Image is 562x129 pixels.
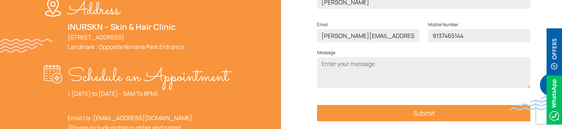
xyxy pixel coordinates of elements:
input: Enter your mobile number [428,29,530,42]
p: ( [DATE] to [DATE] - 9AM To 8PM) [68,89,229,98]
label: Email [317,20,328,29]
a: Whatsappicon [547,95,562,104]
a: INURSKN – Skin & Hair Clinic [68,21,176,32]
img: offerBt [547,28,562,77]
img: bluewave [509,96,562,111]
img: appointment-w [44,65,68,83]
input: Enter email address [317,29,419,42]
p: Schedule an Appointment [68,65,229,89]
a: [STREET_ADDRESS].Landmark : Opposite Nirvana Park Entrance. [68,33,186,51]
label: Message [317,48,335,57]
a: [EMAIL_ADDRESS][DOMAIN_NAME] [93,114,192,122]
label: Mobile Number [428,20,458,29]
input: Submit [317,105,530,121]
img: Whatsappicon [547,76,562,125]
